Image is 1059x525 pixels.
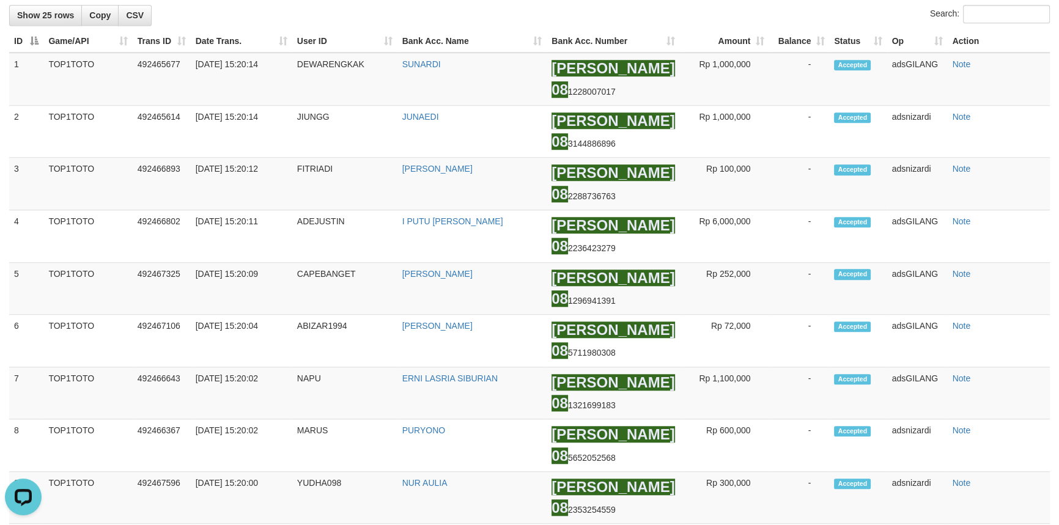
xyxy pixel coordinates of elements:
td: NAPU [292,367,397,419]
ah_el_jm_1757876466094: 08 [552,395,568,411]
td: adsGILANG [887,210,948,263]
span: Copy 085711980308 to clipboard [552,348,616,358]
span: Copy 082236423279 to clipboard [552,243,616,253]
td: - [769,367,829,419]
a: Note [953,373,971,383]
input: Search: [963,5,1050,23]
span: Accepted [834,217,871,227]
td: 492466643 [133,367,191,419]
td: [DATE] 15:20:12 [191,158,292,210]
td: adsGILANG [887,262,948,315]
a: Note [953,112,971,122]
ah_el_jm_1757876466094: 08 [552,499,568,516]
a: ERNI LASRIA SIBURIAN [402,373,498,383]
ah_el_jm_1757876466094: [PERSON_NAME] [552,112,674,129]
td: TOP1TOTO [43,210,132,263]
a: Note [953,59,971,69]
th: User ID: activate to sort column ascending [292,30,397,53]
span: Accepted [834,164,871,175]
ah_el_jm_1757876466094: [PERSON_NAME] [552,270,674,286]
td: 3 [9,158,43,210]
a: Note [953,321,971,331]
td: adsGILANG [887,367,948,419]
th: Bank Acc. Number: activate to sort column ascending [547,30,679,53]
td: 7 [9,367,43,419]
a: PURYONO [402,425,446,435]
td: 492466893 [133,158,191,210]
ah_el_jm_1757876466094: [PERSON_NAME] [552,321,674,338]
span: Accepted [834,374,871,384]
td: - [769,105,829,158]
span: Copy 081321699183 to clipboard [552,400,616,410]
span: Accepted [834,321,871,332]
a: Note [953,164,971,174]
a: Copy [81,5,119,26]
ah_el_jm_1757876466094: 08 [552,186,568,202]
td: 4 [9,210,43,263]
span: Accepted [834,479,871,489]
th: Balance: activate to sort column ascending [769,30,829,53]
span: Accepted [834,60,871,70]
td: TOP1TOTO [43,262,132,315]
a: Note [953,269,971,279]
td: JIUNGG [292,105,397,158]
span: CSV [126,10,144,20]
td: adsnizardi [887,419,948,472]
td: Rp 100,000 [680,158,769,210]
td: adsGILANG [887,315,948,367]
th: Amount: activate to sort column ascending [680,30,769,53]
td: - [769,53,829,105]
th: Date Trans.: activate to sort column ascending [191,30,292,53]
span: Accepted [834,112,871,123]
td: TOP1TOTO [43,419,132,472]
td: TOP1TOTO [43,105,132,158]
td: TOP1TOTO [43,315,132,367]
a: NUR AULIA [402,478,448,488]
td: - [769,262,829,315]
td: 2 [9,105,43,158]
th: Game/API: activate to sort column ascending [43,30,132,53]
td: adsnizardi [887,471,948,524]
td: Rp 600,000 [680,419,769,472]
td: Rp 6,000,000 [680,210,769,263]
td: Rp 1,000,000 [680,105,769,158]
td: FITRIADI [292,158,397,210]
td: 5 [9,262,43,315]
span: Copy 083144886896 to clipboard [552,139,616,149]
a: CSV [118,5,152,26]
td: Rp 72,000 [680,315,769,367]
td: 492465677 [133,53,191,105]
span: Copy 082288736763 to clipboard [552,191,616,201]
a: JUNAEDI [402,112,439,122]
td: [DATE] 15:20:14 [191,105,292,158]
span: Accepted [834,269,871,279]
th: Bank Acc. Name: activate to sort column ascending [397,30,547,53]
td: Rp 1,000,000 [680,53,769,105]
td: [DATE] 15:20:14 [191,53,292,105]
ah_el_jm_1757876466094: [PERSON_NAME] [552,479,674,495]
td: adsnizardi [887,105,948,158]
th: Trans ID: activate to sort column ascending [133,30,191,53]
ah_el_jm_1757876466094: 08 [552,342,568,359]
th: Status: activate to sort column ascending [829,30,887,53]
a: Note [953,425,971,435]
a: I PUTU [PERSON_NAME] [402,216,503,226]
span: Copy 081228007017 to clipboard [552,87,616,97]
a: Note [953,478,971,488]
td: ABIZAR1994 [292,315,397,367]
span: Copy 081296941391 to clipboard [552,296,616,306]
ah_el_jm_1757876466094: 08 [552,447,568,464]
a: [PERSON_NAME] [402,269,473,279]
th: ID: activate to sort column descending [9,30,43,53]
td: MARUS [292,419,397,472]
th: Op: activate to sort column ascending [887,30,948,53]
td: 492466367 [133,419,191,472]
td: ADEJUSTIN [292,210,397,263]
span: Copy 085652052568 to clipboard [552,453,616,463]
a: Note [953,216,971,226]
td: 8 [9,419,43,472]
td: YUDHA098 [292,471,397,524]
td: - [769,158,829,210]
a: Show 25 rows [9,5,82,26]
td: [DATE] 15:20:09 [191,262,292,315]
